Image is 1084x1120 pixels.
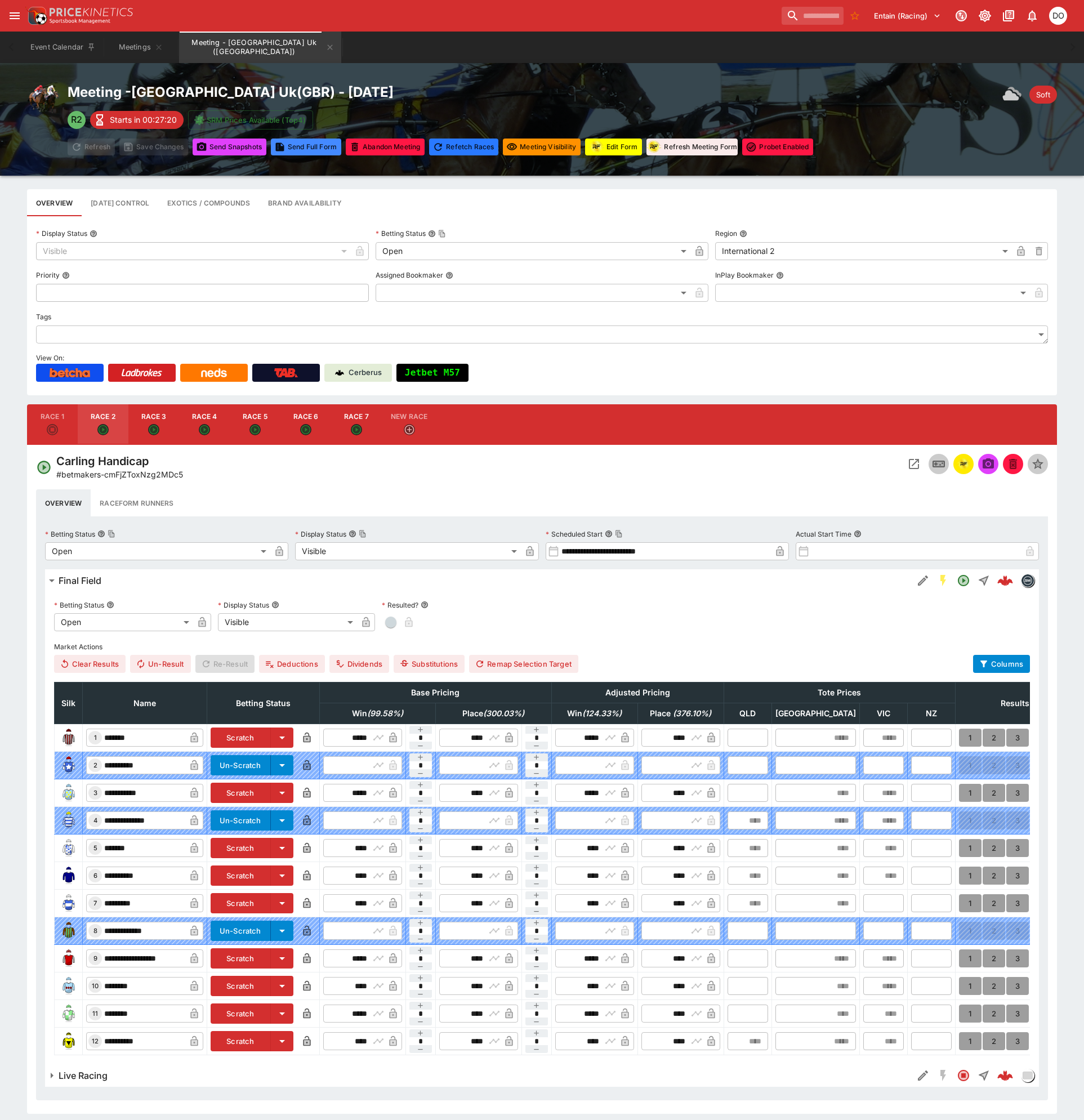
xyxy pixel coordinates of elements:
button: Betting StatusCopy To Clipboard [97,530,105,538]
h2: Meeting - [GEOGRAPHIC_DATA] Uk ( GBR ) - [DATE] [68,83,813,101]
button: Scratch [211,728,271,748]
img: runner 9 [60,949,78,967]
div: International 2 [715,242,1012,260]
img: racingform.png [646,140,662,154]
img: runner 8 [60,922,78,940]
button: Set Featured Event [1028,454,1048,474]
button: 3 [1006,977,1029,995]
button: open drawer [5,6,25,26]
p: Copy To Clipboard [56,468,183,480]
button: 1 [959,1005,982,1023]
button: 2 [983,867,1005,885]
input: search [782,7,844,25]
img: horse_racing.png [27,83,59,115]
button: Live RacingEdit DetailSGM DisabledClosedStraightd07c5eb0-8ca4-4120-a743-8b13662ebfbdliveracing [45,1064,1039,1087]
button: InPlay Bookmaker [776,271,784,279]
th: Results [955,682,1075,724]
div: 19d9b5d7-6f9c-4691-b8ff-96a123604858 [997,573,1013,588]
div: liveracing [1021,1069,1034,1082]
button: Assigned Bookmaker [445,271,453,279]
a: Cerberus [324,364,392,382]
h6: Live Racing [59,1070,108,1082]
div: Open [376,242,690,260]
button: 3 [1006,784,1029,802]
button: Copy To Clipboard [359,530,367,538]
button: Scratch [211,948,271,969]
em: ( 99.58 %) [367,708,403,718]
button: Race 3 [128,404,179,445]
img: racingform.png [957,458,970,470]
img: Sportsbook Management [50,19,110,24]
svg: Open [351,424,362,435]
img: Neds [201,368,226,377]
div: Open [54,613,193,631]
th: VIC [859,703,907,724]
button: Scratch [211,838,271,858]
button: Un-Scratch [211,755,271,775]
button: Scheduled StartCopy To Clipboard [605,530,613,538]
button: Toggle ProBet for every event in this meeting [742,139,813,155]
button: 3 [1006,894,1029,912]
button: Final FieldEdit DetailSGM EnabledOpenStraight19d9b5d7-6f9c-4691-b8ff-96a123604858betmakers [45,569,1039,592]
th: Adjusted Pricing [551,682,724,703]
button: Meetings [105,32,177,63]
button: 2 [983,894,1005,912]
img: runner 4 [60,811,78,829]
button: Region [739,230,747,238]
button: Substitutions [394,655,465,673]
p: Betting Status [45,529,95,539]
span: 1 [92,734,99,742]
span: 2 [91,761,100,769]
button: Edit Detail [913,1065,933,1086]
div: racingform [588,139,604,155]
img: overcast.png [1002,83,1025,106]
p: Actual Start Time [796,529,851,539]
button: 1 [959,839,982,857]
button: Event Calendar [24,32,102,63]
img: runner 5 [60,839,78,857]
th: Place [637,703,724,724]
button: Un-Scratch [211,810,271,831]
p: Scheduled Start [546,529,603,539]
button: 2 [983,839,1005,857]
span: 9 [91,954,100,962]
button: Refresh Meeting Form [646,139,738,155]
svg: Open [148,424,159,435]
svg: Open [249,424,261,435]
div: Weather: overcast [1002,83,1025,106]
em: ( 124.33 %) [582,708,622,718]
button: 3 [1006,1032,1029,1050]
div: d07c5eb0-8ca4-4120-a743-8b13662ebfbd [997,1068,1013,1083]
button: 2 [983,949,1005,967]
button: 3 [1006,867,1029,885]
p: Display Status [218,600,269,610]
div: Visible [295,542,520,560]
button: No Bookmarks [846,7,864,25]
svg: Open [199,424,210,435]
span: 3 [91,789,100,797]
div: Visible [36,242,351,260]
button: Open Event [904,454,924,474]
img: betmakers [1021,574,1034,587]
button: Race 6 [280,404,331,445]
p: Priority [36,270,60,280]
button: Scratch [211,783,271,803]
span: View On: [36,354,64,362]
a: 19d9b5d7-6f9c-4691-b8ff-96a123604858 [994,569,1016,592]
button: Send Full Form [271,139,341,155]
th: Tote Prices [724,682,955,703]
button: Connected to PK [951,6,971,26]
img: runner 2 [60,756,78,774]
button: 4 [1030,977,1052,995]
h4: Carling Handicap [56,454,183,468]
button: Betting StatusCopy To Clipboard [428,230,436,238]
button: Display Status [90,230,97,238]
button: 1 [959,894,982,912]
button: Edit Detail [913,570,933,591]
p: Region [715,229,737,238]
button: Scratch [211,1003,271,1024]
div: Visible [218,613,357,631]
button: Scratch [211,865,271,886]
img: runner 3 [60,784,78,802]
button: Display StatusCopy To Clipboard [349,530,356,538]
